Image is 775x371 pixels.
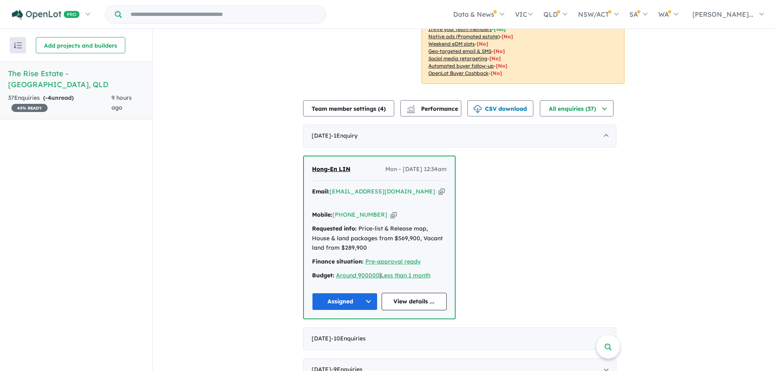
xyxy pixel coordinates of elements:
button: Team member settings (4) [303,100,394,116]
strong: Email: [312,188,330,195]
span: - 10 Enquir ies [331,335,366,342]
span: 45 % READY [11,104,48,112]
button: Add projects and builders [36,37,125,53]
u: Invite your team members [428,26,492,32]
span: 4 [380,105,384,112]
a: Pre-approval ready [365,258,421,265]
strong: ( unread) [43,94,74,101]
span: Performance [408,105,458,112]
button: All enquiries (37) [540,100,613,116]
input: Try estate name, suburb, builder or developer [123,6,324,23]
span: Mon - [DATE] 12:34am [385,165,447,174]
a: [PHONE_NUMBER] [332,211,387,218]
span: [No] [477,41,488,47]
button: Performance [400,100,461,116]
a: View details ... [382,293,447,310]
u: Automated buyer follow-up [428,63,494,69]
button: CSV download [467,100,533,116]
img: bar-chart.svg [407,108,415,113]
strong: Budget: [312,272,334,279]
img: sort.svg [14,42,22,48]
div: Price-list & Release map, House & land packages from $569,900, Vacant land from $289,900 [312,224,447,253]
span: [No] [491,70,502,76]
span: Hong-En LIN [312,165,350,173]
div: | [312,271,447,281]
button: Copy [439,187,445,196]
u: Native ads (Promoted estate) [428,33,500,40]
a: Hong-En LIN [312,165,350,174]
span: [No] [489,55,501,61]
u: Social media retargeting [428,55,487,61]
span: [No] [502,33,513,40]
img: Openlot PRO Logo White [12,10,80,20]
u: Geo-targeted email & SMS [428,48,491,54]
span: [PERSON_NAME]... [692,10,753,18]
strong: Mobile: [312,211,332,218]
img: line-chart.svg [407,105,415,110]
button: Assigned [312,293,378,310]
span: - 1 Enquir y [331,132,358,139]
strong: Finance situation: [312,258,364,265]
span: [No] [496,63,507,69]
button: Copy [391,211,397,219]
div: 37 Enquir ies [8,93,111,113]
a: Less than 1 month [381,272,430,279]
h5: The Rise Estate - [GEOGRAPHIC_DATA] , QLD [8,68,144,90]
a: Around 900000 [336,272,380,279]
div: [DATE] [303,125,616,147]
span: 9 hours ago [111,94,132,111]
strong: Requested info: [312,225,357,232]
span: [ Yes ] [494,26,506,32]
a: [EMAIL_ADDRESS][DOMAIN_NAME] [330,188,435,195]
img: download icon [474,105,482,113]
u: OpenLot Buyer Cashback [428,70,489,76]
span: [No] [493,48,505,54]
div: [DATE] [303,327,616,350]
span: -4 [45,94,51,101]
u: Weekend eDM slots [428,41,475,47]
